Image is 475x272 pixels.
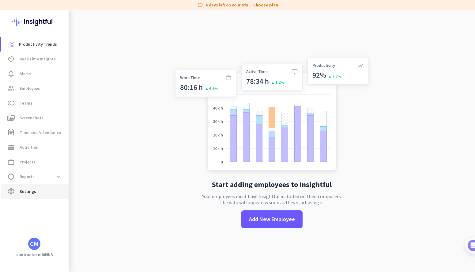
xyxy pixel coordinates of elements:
i: toll [7,99,15,107]
div: CM [30,241,39,247]
span: Employees [20,85,40,92]
button: Add New Employee [241,210,303,228]
i: event_note [7,129,15,136]
span: Projects [20,158,36,166]
span: Alerts [20,70,31,77]
i: perm_media [7,114,15,121]
a: tollTeams [1,96,69,110]
span: Screenshots [20,114,43,121]
span: Time and Attendance [20,129,61,136]
button: expand_more [53,171,64,182]
span: Productivity Trends [19,40,57,48]
span: Settings [20,188,36,195]
i: notification_important [7,70,15,77]
i: label [197,2,203,8]
span: Add New Employee [249,215,295,223]
p: Your employees must have Insightful installed on their computers. The data will appear as soon as... [202,193,342,205]
a: notification_importantAlerts [1,66,69,81]
a: menu-itemProductivity Trends [1,37,69,52]
a: event_noteTime and Attendance [1,125,69,140]
a: perm_mediaScreenshots [1,110,69,125]
a: groupEmployees [1,81,69,96]
a: data_usageReportsexpand_more [1,169,69,184]
i: data_usage [7,173,15,180]
i: av_timer [7,55,15,63]
a: Choose plan [253,2,278,8]
span: Real-Time Insights [20,55,56,63]
span: Activities [20,144,38,151]
img: no-search-results [171,54,373,176]
span: Reports [20,173,35,180]
i: work_outline [7,158,15,166]
a: work_outlineProjects [1,155,69,169]
a: settingsSettings [1,184,69,199]
a: storageActivities [1,140,69,155]
img: menu-item [9,41,14,47]
h2: Start adding employees to Insightful [212,181,332,188]
span: Teams [20,99,32,107]
img: Insightful logo [12,10,57,34]
i: storage [7,144,15,151]
i: settings [7,188,15,195]
a: av_timerReal-Time Insights [1,52,69,66]
i: group [7,85,15,92]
